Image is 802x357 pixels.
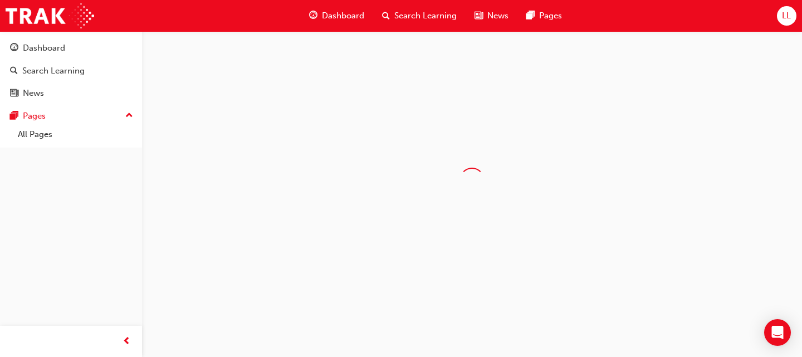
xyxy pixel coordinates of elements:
[6,3,94,28] img: Trak
[123,335,131,349] span: prev-icon
[23,110,46,123] div: Pages
[125,109,133,123] span: up-icon
[475,9,483,23] span: news-icon
[322,9,364,22] span: Dashboard
[10,89,18,99] span: news-icon
[373,4,466,27] a: search-iconSearch Learning
[526,9,535,23] span: pages-icon
[764,319,791,346] div: Open Intercom Messenger
[539,9,562,22] span: Pages
[10,111,18,121] span: pages-icon
[13,126,138,143] a: All Pages
[309,9,317,23] span: guage-icon
[487,9,508,22] span: News
[10,66,18,76] span: search-icon
[517,4,571,27] a: pages-iconPages
[4,36,138,106] button: DashboardSearch LearningNews
[777,6,796,26] button: LL
[10,43,18,53] span: guage-icon
[394,9,457,22] span: Search Learning
[23,42,65,55] div: Dashboard
[4,38,138,58] a: Dashboard
[382,9,390,23] span: search-icon
[22,65,85,77] div: Search Learning
[4,106,138,126] button: Pages
[4,61,138,81] a: Search Learning
[4,83,138,104] a: News
[782,9,791,22] span: LL
[23,87,44,100] div: News
[300,4,373,27] a: guage-iconDashboard
[466,4,517,27] a: news-iconNews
